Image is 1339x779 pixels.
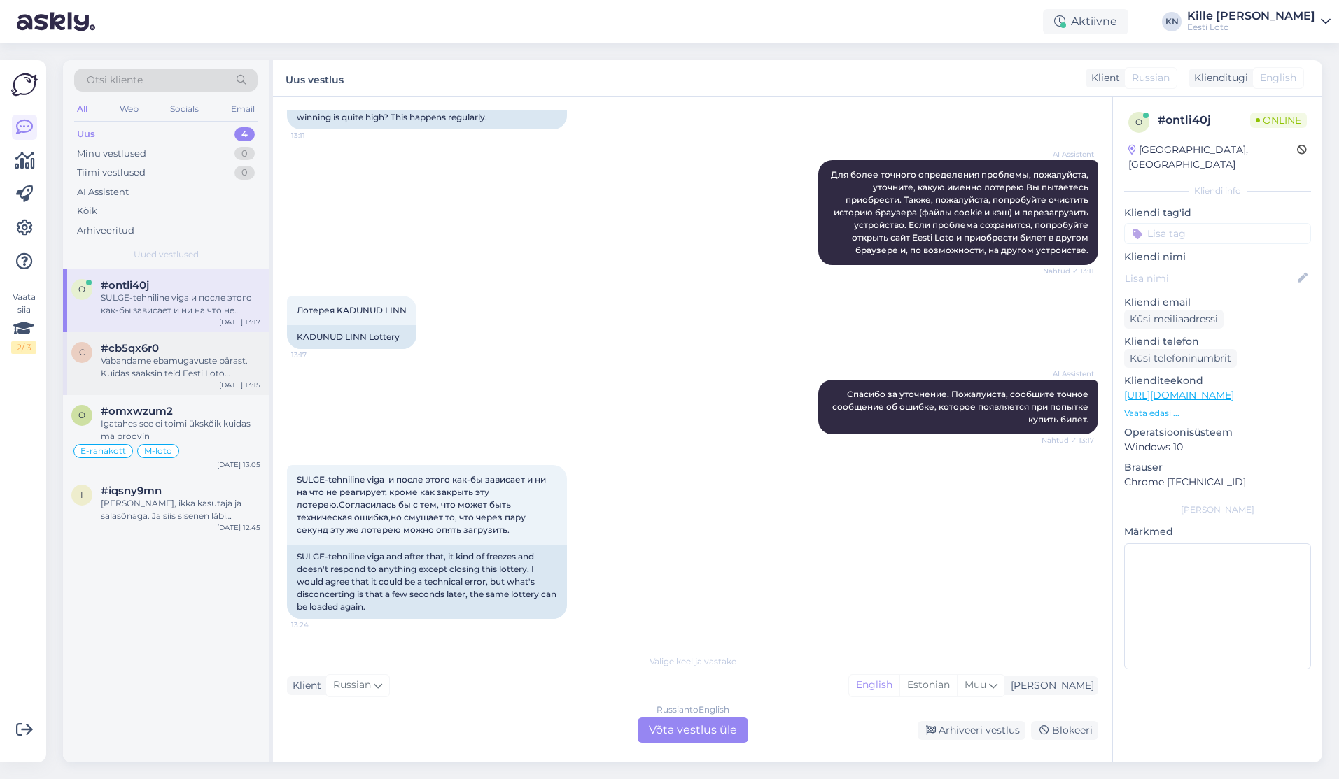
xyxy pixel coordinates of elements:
[333,678,371,693] span: Russian
[965,678,986,691] span: Muu
[657,703,729,716] div: Russian to English
[899,675,957,696] div: Estonian
[1124,250,1311,264] p: Kliendi nimi
[1187,22,1315,33] div: Eesti Loto
[80,447,126,455] span: E-rahakott
[79,347,85,357] span: c
[11,71,38,98] img: Askly Logo
[1250,113,1307,128] span: Online
[638,717,748,743] div: Võta vestlus üle
[918,721,1025,740] div: Arhiveeri vestlus
[286,69,344,87] label: Uus vestlus
[297,474,548,535] span: SULGE-tehniline viga и после этого как-бы зависает и ни на что не реагирует, кроме как закрыть эт...
[1132,71,1170,85] span: Russian
[1043,9,1128,34] div: Aktiivne
[101,279,149,292] span: #ontli40j
[77,127,95,141] div: Uus
[78,410,85,420] span: o
[1162,12,1182,31] div: KN
[77,204,97,218] div: Kõik
[287,678,321,693] div: Klient
[134,248,199,261] span: Uued vestlused
[287,545,567,619] div: SULGE-tehniline viga and after that, it kind of freezes and doesn't respond to anything except cl...
[1128,143,1297,172] div: [GEOGRAPHIC_DATA], [GEOGRAPHIC_DATA]
[1124,349,1237,368] div: Küsi telefoninumbrit
[1187,10,1331,33] a: Kille [PERSON_NAME]Eesti Loto
[1158,112,1250,129] div: # ontli40j
[1042,435,1094,445] span: Nähtud ✓ 13:17
[219,317,260,327] div: [DATE] 13:17
[1189,71,1248,85] div: Klienditugi
[1124,206,1311,220] p: Kliendi tag'id
[144,447,172,455] span: M-loto
[1124,440,1311,455] p: Windows 10
[1086,71,1120,85] div: Klient
[219,380,260,390] div: [DATE] 13:15
[77,224,134,238] div: Arhiveeritud
[167,100,202,118] div: Socials
[11,341,36,354] div: 2 / 3
[291,620,344,630] span: 13:24
[1124,185,1311,197] div: Kliendi info
[287,655,1098,668] div: Valige keel ja vastake
[101,497,260,522] div: [PERSON_NAME], ikka kasutaja ja salasõnaga. Ja siis sisenen läbi pangalingi. Vahetan ka salasõna.
[78,284,85,294] span: o
[1005,678,1094,693] div: [PERSON_NAME]
[1125,271,1295,286] input: Lisa nimi
[74,100,90,118] div: All
[1042,369,1094,379] span: AI Assistent
[234,147,255,161] div: 0
[87,73,143,87] span: Otsi kliente
[1124,460,1311,475] p: Brauser
[234,166,255,180] div: 0
[101,292,260,317] div: SULGE-tehniline viga и после этого как-бы зависает и ни на что не реагирует, кроме как закрыть эт...
[1124,223,1311,244] input: Lisa tag
[234,127,255,141] div: 4
[101,355,260,380] div: Vabandame ebamugavuste pärast. Kuidas saaksin teid Eesti Loto teenustega aidata?
[77,185,129,199] div: AI Assistent
[1124,310,1224,329] div: Küsi meiliaadressi
[1124,295,1311,310] p: Kliendi email
[1042,149,1094,159] span: AI Assistent
[1124,503,1311,516] div: [PERSON_NAME]
[101,485,162,497] span: #iqsny9mn
[291,350,344,360] span: 13:17
[297,305,407,315] span: Лотерея KADUNUD LINN
[291,130,344,141] span: 13:11
[1124,389,1234,401] a: [URL][DOMAIN_NAME]
[1124,475,1311,489] p: Chrome [TECHNICAL_ID]
[228,100,258,118] div: Email
[1124,334,1311,349] p: Kliendi telefon
[1187,10,1315,22] div: Kille [PERSON_NAME]
[849,675,899,696] div: English
[1124,407,1311,420] p: Vaata edasi ...
[217,522,260,533] div: [DATE] 12:45
[101,405,173,417] span: #omxwzum2
[80,489,83,500] span: i
[832,389,1091,424] span: Спасибо за уточнение. Пожалуйста, сообщите точное сообщение об ошибке, которое появляется при поп...
[1124,524,1311,539] p: Märkmed
[101,417,260,443] div: Igatahes see ei toimi ükskõik kuidas ma proovin
[217,459,260,470] div: [DATE] 13:05
[77,166,146,180] div: Tiimi vestlused
[77,147,146,161] div: Minu vestlused
[1031,721,1098,740] div: Blokeeri
[117,100,141,118] div: Web
[101,342,159,355] span: #cb5qx6r0
[1042,266,1094,276] span: Nähtud ✓ 13:11
[287,325,416,349] div: KADUNUD LINN Lottery
[1124,425,1311,440] p: Operatsioonisüsteem
[831,169,1091,255] span: Для более точного определения проблемы, пожалуйста, уточните, какую именно лотерею Вы пытаетесь п...
[1260,71,1296,85] span: English
[11,291,36,354] div: Vaata siia
[1124,373,1311,388] p: Klienditeekond
[1135,117,1142,127] span: o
